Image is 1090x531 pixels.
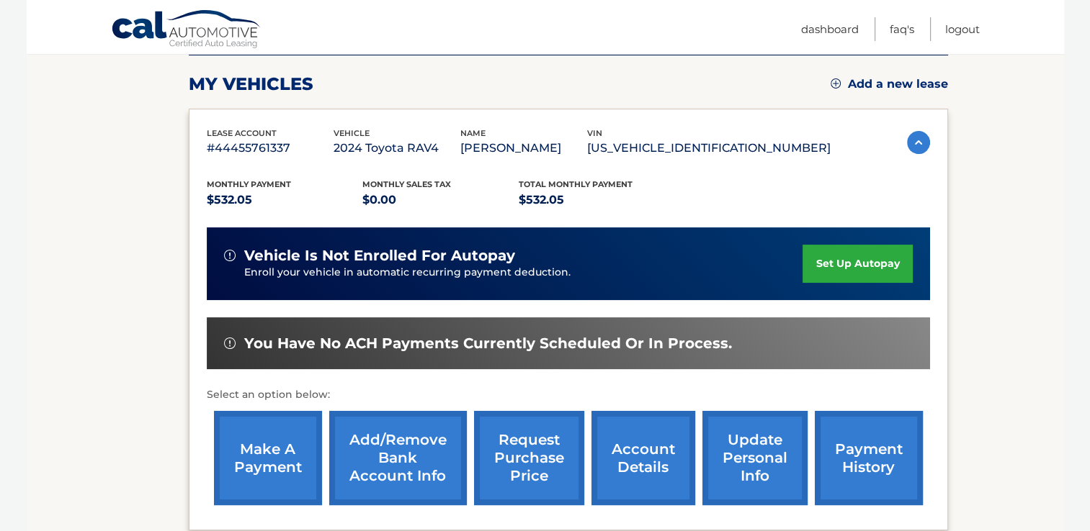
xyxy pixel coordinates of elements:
p: Enroll your vehicle in automatic recurring payment deduction. [244,265,803,281]
img: accordion-active.svg [907,131,930,154]
span: Monthly Payment [207,179,291,189]
img: alert-white.svg [224,250,236,261]
span: lease account [207,128,277,138]
p: [PERSON_NAME] [460,138,587,158]
span: Total Monthly Payment [519,179,633,189]
a: set up autopay [803,245,912,283]
a: FAQ's [890,17,914,41]
img: add.svg [831,78,841,88]
p: $532.05 [207,190,363,210]
a: Add a new lease [831,77,948,91]
a: account details [591,411,695,505]
a: update personal info [702,411,808,505]
a: payment history [815,411,923,505]
a: Add/Remove bank account info [329,411,467,505]
h2: my vehicles [189,73,313,95]
p: [US_VEHICLE_IDENTIFICATION_NUMBER] [587,138,831,158]
span: Monthly sales Tax [362,179,451,189]
img: alert-white.svg [224,337,236,349]
a: request purchase price [474,411,584,505]
span: name [460,128,486,138]
p: $0.00 [362,190,519,210]
p: 2024 Toyota RAV4 [334,138,460,158]
a: Logout [945,17,980,41]
span: vehicle is not enrolled for autopay [244,247,515,265]
a: Dashboard [801,17,859,41]
span: vin [587,128,602,138]
p: #44455761337 [207,138,334,158]
a: Cal Automotive [111,9,262,51]
span: You have no ACH payments currently scheduled or in process. [244,335,732,353]
span: vehicle [334,128,370,138]
p: $532.05 [519,190,675,210]
p: Select an option below: [207,386,930,404]
a: make a payment [214,411,322,505]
